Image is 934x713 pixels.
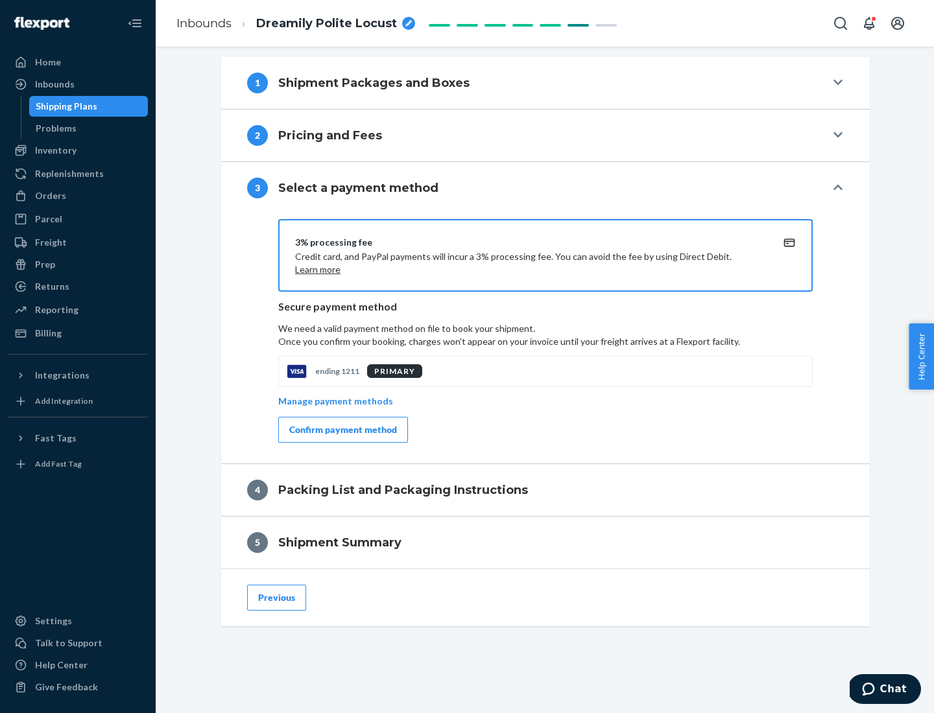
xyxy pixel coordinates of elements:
[35,369,90,382] div: Integrations
[247,480,268,500] div: 4
[35,614,72,627] div: Settings
[8,209,148,229] a: Parcel
[166,5,425,43] ol: breadcrumbs
[8,276,148,297] a: Returns
[35,258,55,271] div: Prep
[8,323,148,344] a: Billing
[8,677,148,697] button: Give Feedback
[176,16,232,30] a: Inbounds
[8,633,148,653] button: Talk to Support
[247,532,268,553] div: 5
[35,681,98,694] div: Give Feedback
[221,162,870,214] button: 3Select a payment method
[35,280,69,293] div: Returns
[14,17,69,30] img: Flexport logo
[8,391,148,412] a: Add Integration
[122,10,148,36] button: Close Navigation
[856,10,882,36] button: Open notifications
[8,655,148,675] a: Help Center
[278,417,408,443] button: Confirm payment method
[247,178,268,198] div: 3
[221,57,870,109] button: 1Shipment Packages and Boxes
[8,428,148,449] button: Fast Tags
[278,127,382,144] h4: Pricing and Fees
[8,232,148,253] a: Freight
[221,517,870,568] button: 5Shipment Summary
[278,534,401,551] h4: Shipment Summary
[367,364,422,378] div: PRIMARY
[35,78,75,91] div: Inbounds
[35,236,67,249] div: Freight
[278,75,470,91] h4: Shipment Packages and Boxes
[256,16,397,32] span: Dreamily Polite Locust
[315,366,359,377] p: ending 1211
[8,254,148,275] a: Prep
[35,659,88,672] div: Help Center
[221,464,870,516] button: 4Packing List and Packaging Instructions
[35,56,61,69] div: Home
[36,100,97,113] div: Shipping Plans
[278,322,813,348] p: We need a valid payment method on file to book your shipment.
[35,432,77,445] div: Fast Tags
[35,213,62,226] div: Parcel
[35,167,104,180] div: Replenishments
[29,96,149,117] a: Shipping Plans
[278,395,393,408] p: Manage payment methods
[35,637,102,649] div: Talk to Support
[35,458,82,469] div: Add Fast Tag
[278,482,528,498] h4: Packing List and Packaging Instructions
[8,611,148,631] a: Settings
[8,74,148,95] a: Inbounds
[35,327,62,340] div: Billing
[8,454,148,474] a: Add Fast Tag
[8,140,148,161] a: Inventory
[295,250,765,276] p: Credit card, and PayPal payments will incur a 3% processing fee. You can avoid the fee by using D...
[295,263,341,276] button: Learn more
[278,299,813,314] p: Secure payment method
[8,365,148,386] button: Integrations
[8,163,148,184] a: Replenishments
[8,299,148,320] a: Reporting
[221,110,870,161] button: 2Pricing and Fees
[29,118,149,139] a: Problems
[828,10,854,36] button: Open Search Box
[8,185,148,206] a: Orders
[247,125,268,146] div: 2
[36,122,77,135] div: Problems
[278,335,813,348] p: Once you confirm your booking, charges won't appear on your invoice until your freight arrives at...
[35,303,78,316] div: Reporting
[850,674,921,707] iframe: Opens a widget where you can chat to one of our agents
[885,10,911,36] button: Open account menu
[247,73,268,93] div: 1
[35,144,77,157] div: Inventory
[289,423,397,436] div: Confirm payment method
[8,52,148,73] a: Home
[909,323,934,390] button: Help Center
[247,585,306,611] button: Previous
[35,395,93,406] div: Add Integration
[278,180,438,196] h4: Select a payment method
[295,236,765,249] div: 3% processing fee
[35,189,66,202] div: Orders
